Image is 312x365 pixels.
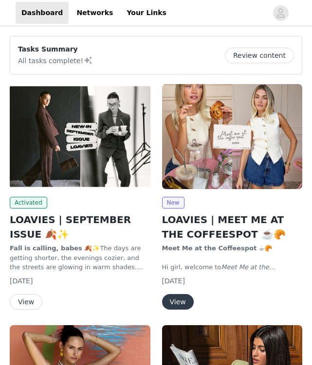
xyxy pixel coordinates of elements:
a: Networks [71,2,119,24]
span: Activated [10,197,47,209]
p: Tasks Summary [18,44,93,54]
a: Your Links [121,2,172,24]
button: View [10,294,42,310]
img: LOAVIES [10,84,150,189]
h2: LOAVIES | SEPTEMBER ISSUE 🍂✨ [10,212,150,242]
span: New [162,197,184,209]
span: [DATE] [10,277,33,285]
button: Review content [225,48,294,63]
div: avatar [276,5,285,21]
p: All tasks complete! [18,54,93,66]
p: Hi girl, welcome to , our latest LOAVIES drop! [162,262,303,272]
strong: Fall is calling, babes 🍂✨ [10,244,100,252]
p: The days are getting shorter, the evenings cozier, and the streets are glowing in warm shades. Ju... [10,243,150,272]
h2: LOAVIES | MEET ME AT THE COFFEESPOT ☕️🥐 [162,212,303,242]
a: Dashboard [16,2,69,24]
strong: Meet Me at the Coffeespot ☕🥐 [162,244,273,252]
span: [DATE] [162,277,185,285]
a: View [10,298,42,306]
img: LOAVIES [162,84,303,189]
button: View [162,294,194,310]
a: View [162,298,194,306]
